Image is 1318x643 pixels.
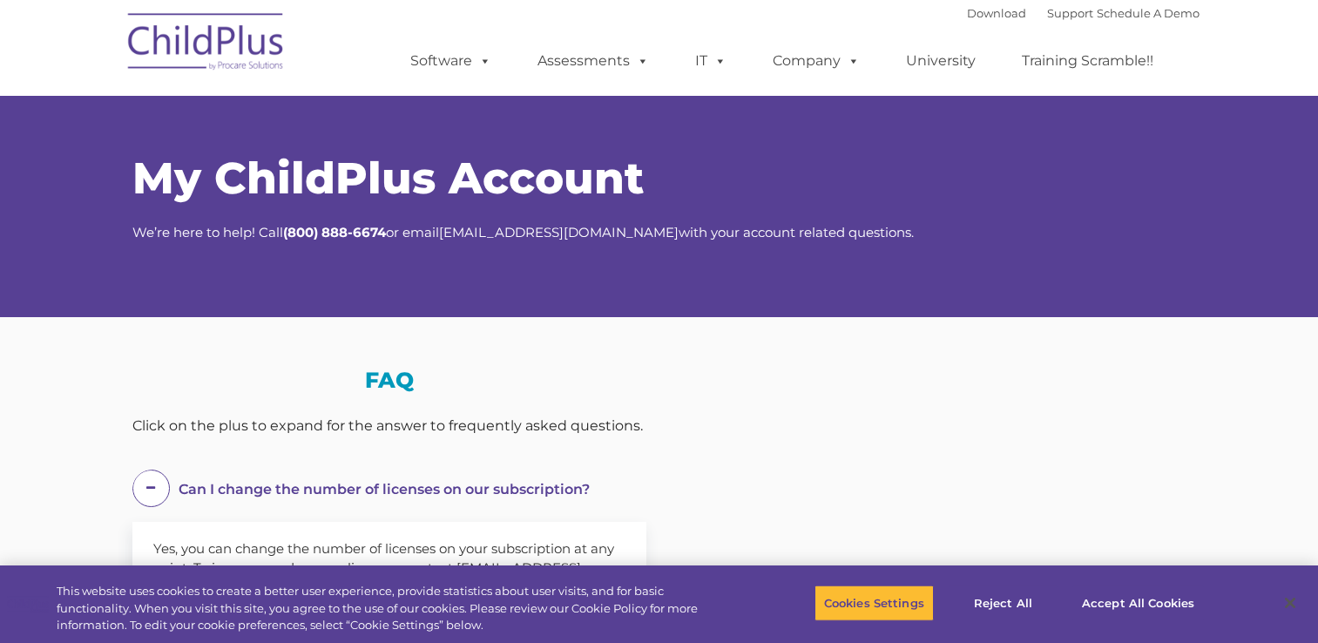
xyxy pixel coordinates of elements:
strong: ( [283,224,287,240]
a: Training Scramble!! [1004,44,1171,78]
button: Reject All [949,585,1058,621]
button: Accept All Cookies [1072,585,1204,621]
a: Support [1047,6,1093,20]
div: This website uses cookies to create a better user experience, provide statistics about user visit... [57,583,725,634]
button: Cookies Settings [814,585,934,621]
a: Software [393,44,509,78]
a: Assessments [520,44,666,78]
button: Close [1271,584,1309,622]
h3: FAQ [132,369,646,391]
a: Download [967,6,1026,20]
a: IT [678,44,744,78]
span: Can I change the number of licenses on our subscription? [179,481,590,497]
div: Click on the plus to expand for the answer to frequently asked questions. [132,413,646,439]
font: | [967,6,1200,20]
span: My ChildPlus Account [132,152,644,205]
strong: 800) 888-6674 [287,224,386,240]
span: We’re here to help! Call or email with your account related questions. [132,224,914,240]
a: Company [755,44,877,78]
a: [EMAIL_ADDRESS][DOMAIN_NAME] [439,224,679,240]
a: University [889,44,993,78]
a: Schedule A Demo [1097,6,1200,20]
img: ChildPlus by Procare Solutions [119,1,294,88]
